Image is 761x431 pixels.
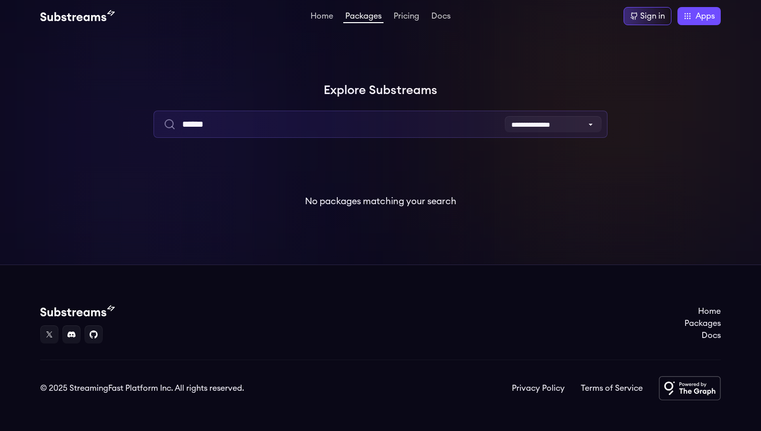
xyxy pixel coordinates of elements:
img: Powered by The Graph [659,376,721,400]
div: © 2025 StreamingFast Platform Inc. All rights reserved. [40,382,244,394]
a: Privacy Policy [512,382,565,394]
div: Sign in [640,10,665,22]
a: Packages [343,12,384,23]
a: Docs [684,329,721,341]
img: Substream's logo [40,305,115,317]
span: Apps [696,10,715,22]
p: No packages matching your search [305,194,456,208]
a: Packages [684,317,721,329]
h1: Explore Substreams [40,80,721,101]
img: Substream's logo [40,10,115,22]
a: Pricing [392,12,421,22]
a: Sign in [624,7,671,25]
a: Docs [429,12,452,22]
a: Terms of Service [581,382,643,394]
a: Home [309,12,335,22]
a: Home [684,305,721,317]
